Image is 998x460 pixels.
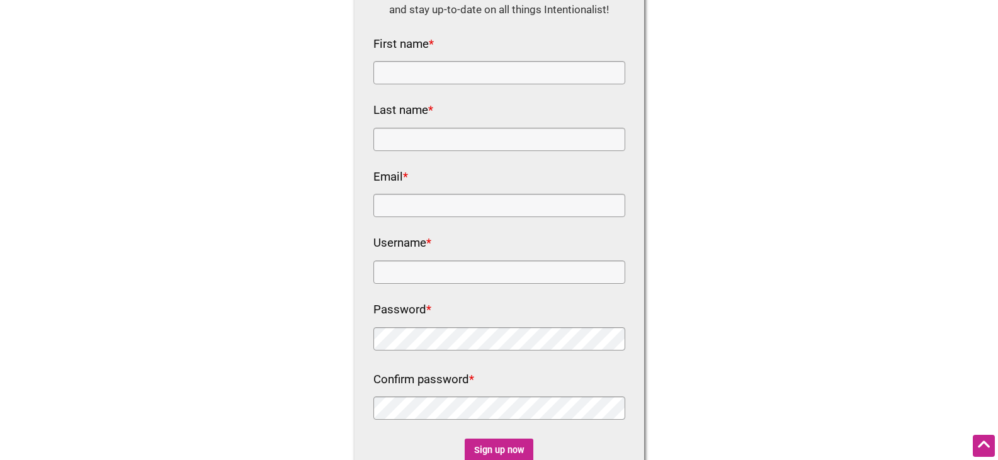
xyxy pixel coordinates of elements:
div: Scroll Back to Top [973,435,995,457]
label: Username [373,233,431,254]
label: First name [373,34,434,55]
label: Confirm password [373,369,474,391]
label: Last name [373,100,433,121]
label: Password [373,300,431,321]
label: Email [373,167,408,188]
